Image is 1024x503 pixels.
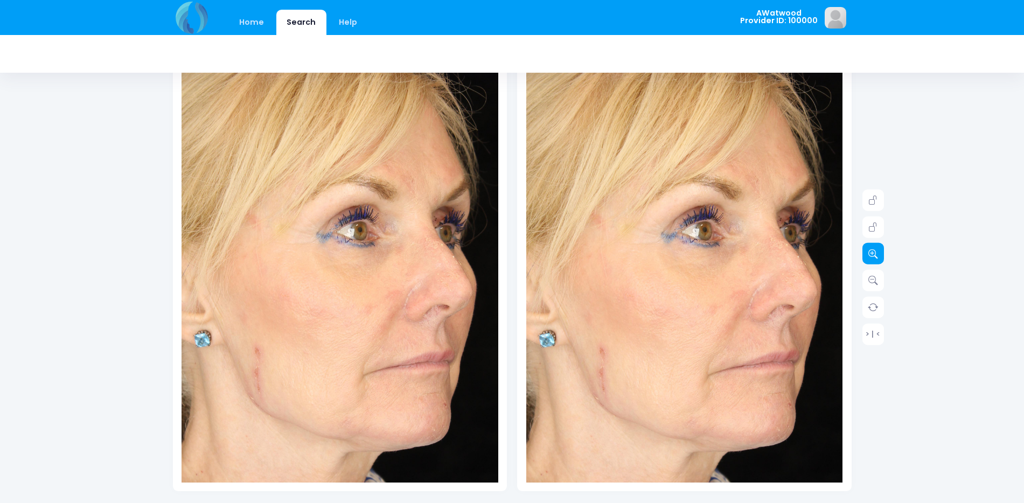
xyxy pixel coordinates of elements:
a: Search [276,10,326,35]
img: image [825,7,846,29]
a: > | < [862,323,884,345]
span: AWatwood Provider ID: 100000 [740,9,818,25]
a: Help [328,10,367,35]
a: Home [229,10,275,35]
